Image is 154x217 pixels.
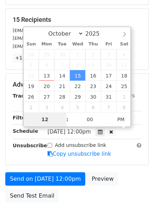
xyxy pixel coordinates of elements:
[116,102,132,112] span: November 8, 2025
[39,91,54,102] span: October 27, 2025
[70,42,85,46] span: Wed
[85,91,101,102] span: October 30, 2025
[116,81,132,91] span: October 25, 2025
[84,30,109,37] input: Year
[48,129,91,135] span: [DATE] 12:00pm
[54,81,70,91] span: October 21, 2025
[13,44,91,49] small: [EMAIL_ADDRESS][DOMAIN_NAME]
[101,60,116,70] span: October 10, 2025
[70,60,85,70] span: October 8, 2025
[24,42,39,46] span: Sun
[24,102,39,112] span: November 2, 2025
[116,60,132,70] span: October 11, 2025
[54,91,70,102] span: October 28, 2025
[13,115,31,120] strong: Filters
[39,60,54,70] span: October 6, 2025
[5,172,85,186] a: Send on [DATE] 12:00pm
[85,49,101,60] span: October 2, 2025
[85,102,101,112] span: November 6, 2025
[116,70,132,81] span: October 18, 2025
[111,112,131,126] span: Click to toggle
[54,70,70,81] span: October 14, 2025
[13,28,91,33] small: [EMAIL_ADDRESS][DOMAIN_NAME]
[13,143,47,148] strong: Unsubscribe
[24,60,39,70] span: October 5, 2025
[13,93,36,99] strong: Tracking
[54,42,70,46] span: Tue
[24,49,39,60] span: September 28, 2025
[39,81,54,91] span: October 20, 2025
[116,49,132,60] span: October 4, 2025
[101,70,116,81] span: October 17, 2025
[13,81,141,88] h5: Advanced
[101,102,116,112] span: November 7, 2025
[54,102,70,112] span: November 4, 2025
[101,91,116,102] span: October 31, 2025
[101,81,116,91] span: October 24, 2025
[70,81,85,91] span: October 22, 2025
[70,70,85,81] span: October 15, 2025
[85,81,101,91] span: October 23, 2025
[101,49,116,60] span: October 3, 2025
[13,54,42,62] a: +12 more
[85,70,101,81] span: October 16, 2025
[66,112,68,126] span: :
[39,102,54,112] span: November 3, 2025
[48,151,111,157] a: Copy unsubscribe link
[70,49,85,60] span: October 1, 2025
[13,16,141,24] h5: 15 Recipients
[85,60,101,70] span: October 9, 2025
[54,60,70,70] span: October 7, 2025
[24,112,67,126] input: Hour
[39,49,54,60] span: September 29, 2025
[68,112,111,126] input: Minute
[116,42,132,46] span: Sat
[116,91,132,102] span: November 1, 2025
[85,42,101,46] span: Thu
[101,42,116,46] span: Fri
[119,183,154,217] iframe: Chat Widget
[70,91,85,102] span: October 29, 2025
[55,142,106,149] label: Add unsubscribe link
[39,42,54,46] span: Mon
[87,172,118,186] a: Preview
[70,102,85,112] span: November 5, 2025
[24,81,39,91] span: October 19, 2025
[39,70,54,81] span: October 13, 2025
[54,49,70,60] span: September 30, 2025
[5,189,59,203] a: Send Test Email
[13,36,91,41] small: [EMAIL_ADDRESS][DOMAIN_NAME]
[24,70,39,81] span: October 12, 2025
[24,91,39,102] span: October 26, 2025
[13,128,38,134] strong: Schedule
